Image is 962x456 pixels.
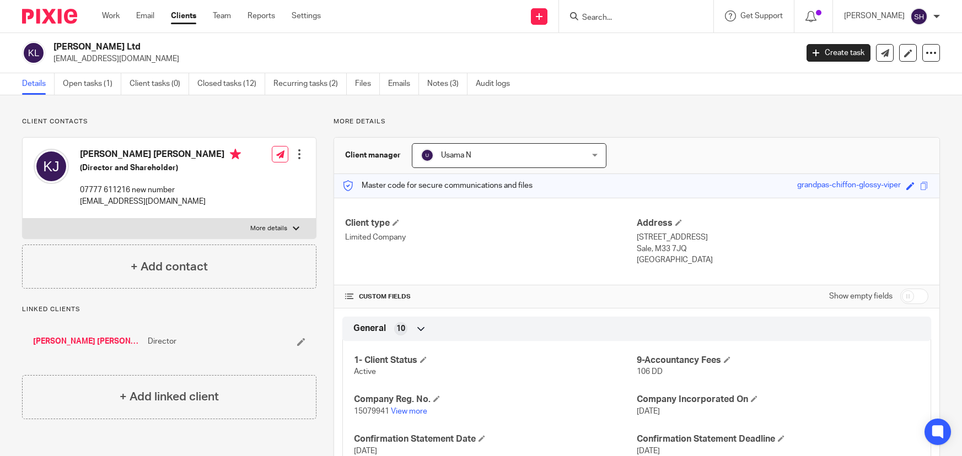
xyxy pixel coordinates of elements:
[353,323,386,334] span: General
[136,10,154,21] a: Email
[391,408,427,415] a: View more
[354,447,377,455] span: [DATE]
[581,13,680,23] input: Search
[637,447,660,455] span: [DATE]
[388,73,419,95] a: Emails
[476,73,518,95] a: Audit logs
[637,232,928,243] p: [STREET_ADDRESS]
[355,73,380,95] a: Files
[844,10,905,21] p: [PERSON_NAME]
[910,8,928,25] img: svg%3E
[80,149,241,162] h4: [PERSON_NAME] [PERSON_NAME]
[354,368,376,376] span: Active
[797,180,901,192] div: grandpas-chiffon-glossy-viper
[345,150,401,161] h3: Client manager
[22,305,316,314] p: Linked clients
[354,408,389,415] span: 15079941
[421,149,434,162] img: svg%3E
[63,73,121,95] a: Open tasks (1)
[171,10,196,21] a: Clients
[637,368,663,376] span: 106 DD
[427,73,467,95] a: Notes (3)
[22,41,45,64] img: svg%3E
[292,10,321,21] a: Settings
[354,355,637,366] h4: 1- Client Status
[102,10,120,21] a: Work
[22,73,55,95] a: Details
[334,117,940,126] p: More details
[637,254,928,265] p: [GEOGRAPHIC_DATA]
[230,149,241,160] i: Primary
[33,336,142,347] a: [PERSON_NAME] [PERSON_NAME]
[148,336,176,347] span: Director
[354,433,637,445] h4: Confirmation Statement Date
[53,41,643,53] h2: [PERSON_NAME] Ltd
[130,73,189,95] a: Client tasks (0)
[250,224,287,233] p: More details
[637,394,920,405] h4: Company Incorporated On
[34,149,69,184] img: svg%3E
[354,394,637,405] h4: Company Reg. No.
[197,73,265,95] a: Closed tasks (12)
[441,151,471,159] span: Usama N
[213,10,231,21] a: Team
[829,291,893,302] label: Show empty fields
[22,9,77,24] img: Pixie
[637,243,928,254] p: Sale, M33 7JQ
[637,433,920,445] h4: Confirmation Statement Deadline
[637,408,660,415] span: [DATE]
[637,218,928,229] h4: Address
[345,232,637,243] p: Limited Company
[53,53,790,64] p: [EMAIL_ADDRESS][DOMAIN_NAME]
[80,196,241,207] p: [EMAIL_ADDRESS][DOMAIN_NAME]
[637,355,920,366] h4: 9-Accountancy Fees
[131,258,208,275] h4: + Add contact
[342,180,533,191] p: Master code for secure communications and files
[120,388,219,405] h4: + Add linked client
[345,292,637,301] h4: CUSTOM FIELDS
[80,184,241,196] p: 07777 611216 new number
[740,12,783,20] span: Get Support
[248,10,275,21] a: Reports
[396,323,405,334] span: 10
[345,218,637,229] h4: Client type
[273,73,347,95] a: Recurring tasks (2)
[807,44,870,62] a: Create task
[80,162,241,173] h5: (Director and Shareholder)
[22,117,316,126] p: Client contacts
